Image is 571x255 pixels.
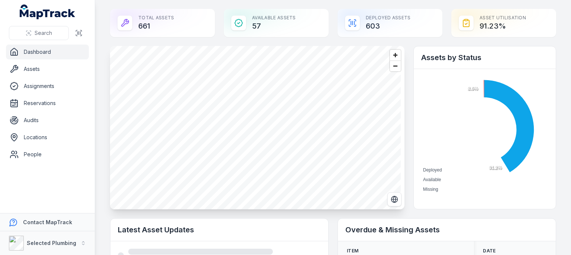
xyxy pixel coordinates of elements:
[390,50,401,61] button: Zoom in
[27,240,76,246] strong: Selected Plumbing
[387,192,401,206] button: Switch to Satellite View
[423,177,441,182] span: Available
[390,61,401,71] button: Zoom out
[6,113,89,128] a: Audits
[421,52,548,63] h2: Assets by Status
[345,225,548,235] h2: Overdue & Missing Assets
[6,147,89,162] a: People
[6,96,89,111] a: Reservations
[35,29,52,37] span: Search
[423,167,442,173] span: Deployed
[6,62,89,76] a: Assets
[9,26,69,40] button: Search
[110,46,401,209] canvas: Map
[347,248,358,254] span: Item
[118,225,321,235] h2: Latest Asset Updates
[23,219,72,225] strong: Contact MapTrack
[20,4,75,19] a: MapTrack
[423,187,438,192] span: Missing
[483,248,496,254] span: Date
[6,130,89,145] a: Locations
[6,79,89,94] a: Assignments
[6,45,89,59] a: Dashboard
